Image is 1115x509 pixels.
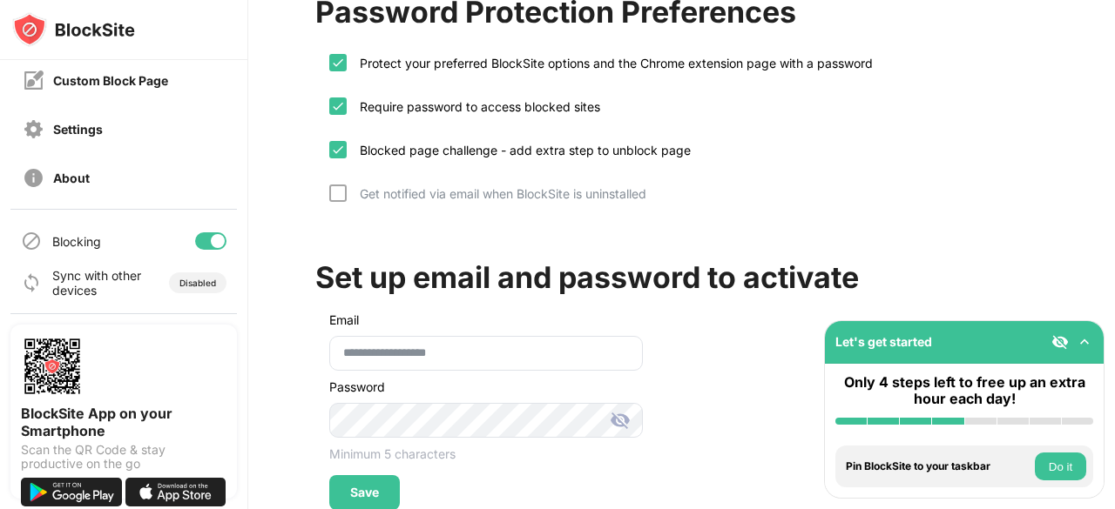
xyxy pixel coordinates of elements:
div: About [53,171,90,185]
div: Settings [53,122,103,137]
img: sync-icon.svg [21,272,42,293]
img: logo-blocksite.svg [12,12,135,47]
div: Require password to access blocked sites [347,99,600,114]
div: Blocked page challenge - add extra step to unblock page [347,143,691,157]
div: Only 4 steps left to free up an extra hour each day! [835,374,1093,407]
img: settings-off.svg [23,118,44,140]
button: Do it [1035,452,1086,480]
img: check.svg [331,56,345,70]
div: Minimum 5 characters [329,446,643,461]
div: Protect your preferred BlockSite options and the Chrome extension page with a password [347,56,873,70]
img: customize-block-page-off.svg [23,70,44,91]
img: omni-setup-toggle.svg [1076,333,1093,351]
div: Get notified via email when BlockSite is uninstalled [347,186,646,201]
div: BlockSite App on your Smartphone [21,405,226,439]
div: Password [329,379,643,394]
div: Save [350,486,379,499]
div: Pin BlockSite to your taskbar [846,460,1031,472]
div: Sync with other devices [52,268,142,298]
img: hide-password.svg [610,410,631,431]
img: download-on-the-app-store.svg [125,478,226,506]
div: Set up email and password to activate [315,259,859,295]
div: Disabled [179,278,216,288]
img: get-it-on-google-play.svg [21,478,122,506]
div: Blocking [52,234,101,249]
img: options-page-qr-code.png [21,335,84,398]
div: Custom Block Page [53,73,168,88]
div: Scan the QR Code & stay productive on the go [21,443,226,471]
img: check.svg [331,99,345,113]
img: check.svg [331,143,345,157]
div: Let's get started [835,334,932,349]
img: about-off.svg [23,167,44,189]
img: eye-not-visible.svg [1051,333,1069,351]
div: Email [329,312,359,327]
img: blocking-icon.svg [21,231,42,251]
